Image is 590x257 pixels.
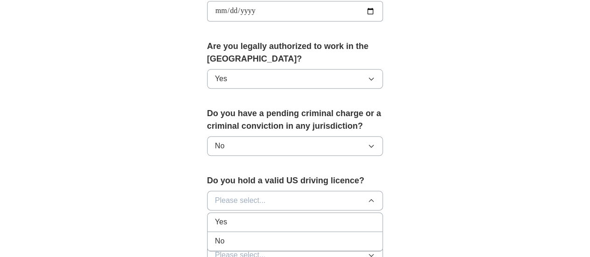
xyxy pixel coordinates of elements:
span: Yes [215,73,227,84]
label: Are you legally authorized to work in the [GEOGRAPHIC_DATA]? [207,40,383,65]
span: No [215,140,224,152]
button: Yes [207,69,383,89]
span: Please select... [215,195,266,206]
button: Please select... [207,191,383,210]
label: Do you have a pending criminal charge or a criminal conviction in any jurisdiction? [207,107,383,132]
span: Yes [215,216,227,228]
button: No [207,136,383,156]
label: Do you hold a valid US driving licence? [207,174,383,187]
span: No [215,236,224,247]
